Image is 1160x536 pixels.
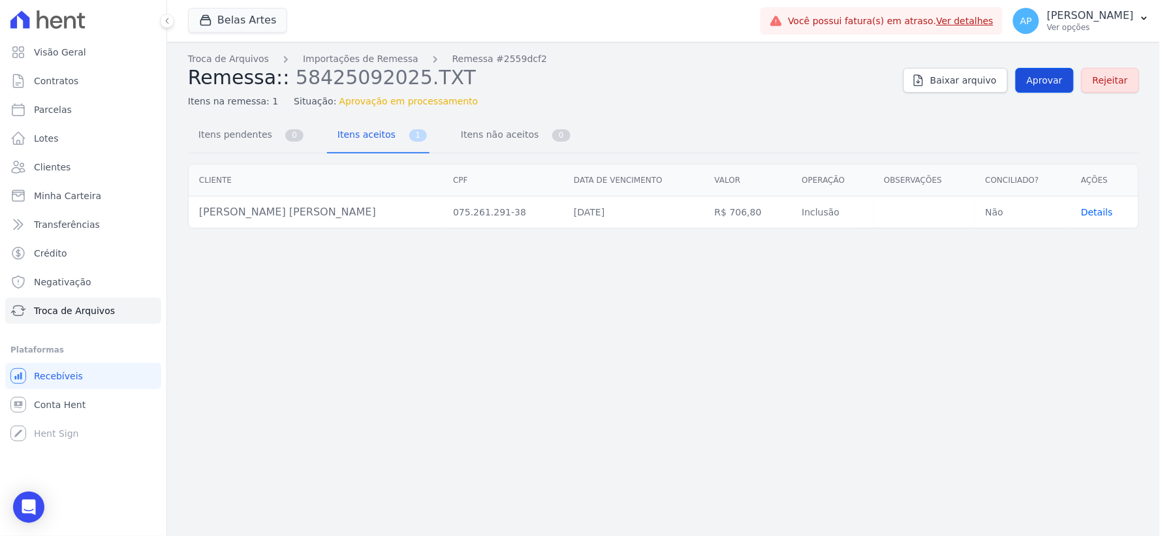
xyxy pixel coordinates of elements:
th: Conciliado? [975,165,1071,197]
p: Ver opções [1047,22,1134,33]
td: Inclusão [792,197,874,229]
button: AP [PERSON_NAME] Ver opções [1003,3,1160,39]
a: Conta Hent [5,392,161,418]
span: Clientes [34,161,71,174]
span: Aprovação em processamento [339,95,478,108]
a: Importações de Remessa [303,52,418,66]
a: Contratos [5,68,161,94]
span: Conta Hent [34,398,86,411]
span: Itens não aceitos [453,121,541,148]
td: 075.261.291-38 [443,197,563,229]
span: Aprovar [1027,74,1063,87]
a: Troca de Arquivos [188,52,269,66]
th: Valor [704,165,792,197]
span: Remessa:: [188,66,290,89]
a: Parcelas [5,97,161,123]
span: Lotes [34,132,59,145]
th: Cliente [189,165,443,197]
th: Observações [873,165,975,197]
span: Parcelas [34,103,72,116]
p: [PERSON_NAME] [1047,9,1134,22]
a: Crédito [5,240,161,266]
span: 58425092025.TXT [296,65,476,89]
span: Itens pendentes [191,121,275,148]
a: Negativação [5,269,161,295]
span: Negativação [34,276,91,289]
th: CPF [443,165,563,197]
th: Operação [792,165,874,197]
span: Troca de Arquivos [34,304,115,317]
span: Crédito [34,247,67,260]
nav: Tab selector [188,119,573,153]
a: Ver detalhes [937,16,994,26]
a: Minha Carteira [5,183,161,209]
a: Recebíveis [5,363,161,389]
a: Lotes [5,125,161,151]
th: Ações [1071,165,1138,197]
td: R$ 706,80 [704,197,792,229]
a: Troca de Arquivos [5,298,161,324]
span: Visão Geral [34,46,86,59]
span: Itens na remessa: 1 [188,95,278,108]
span: Itens aceitos [330,121,398,148]
span: translation missing: pt-BR.manager.charges.file_imports.show.table_row.details [1081,207,1113,217]
a: Baixar arquivo [903,68,1008,93]
span: AP [1020,16,1032,25]
button: Belas Artes [188,8,287,33]
span: Você possui fatura(s) em atraso. [788,14,994,28]
a: Itens pendentes 0 [188,119,306,153]
th: Data de vencimento [563,165,704,197]
a: Visão Geral [5,39,161,65]
a: Itens não aceitos 0 [450,119,573,153]
span: Recebíveis [34,370,83,383]
span: Baixar arquivo [930,74,997,87]
a: Aprovar [1016,68,1074,93]
a: Rejeitar [1082,68,1139,93]
a: Transferências [5,212,161,238]
nav: Breadcrumb [188,52,893,66]
a: Itens aceitos 1 [327,119,430,153]
span: 0 [285,129,304,142]
span: Transferências [34,218,100,231]
td: [DATE] [563,197,704,229]
div: Open Intercom Messenger [13,492,44,523]
td: Não [975,197,1071,229]
span: Rejeitar [1093,74,1128,87]
span: Contratos [34,74,78,87]
a: Clientes [5,154,161,180]
a: Remessa #2559dcf2 [452,52,547,66]
span: Minha Carteira [34,189,101,202]
td: [PERSON_NAME] [PERSON_NAME] [189,197,443,229]
span: Situação: [294,95,336,108]
span: 1 [409,129,428,142]
span: 0 [552,129,571,142]
div: Plataformas [10,342,156,358]
a: Details [1081,207,1113,217]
